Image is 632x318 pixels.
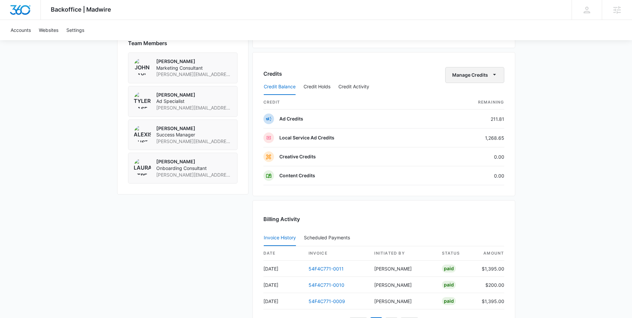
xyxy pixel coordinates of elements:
[73,39,112,43] div: Keywords by Traffic
[156,71,232,78] span: [PERSON_NAME][EMAIL_ADDRESS][PERSON_NAME][DOMAIN_NAME]
[263,215,504,223] h3: Billing Activity
[279,172,315,179] p: Content Credits
[263,246,303,261] th: date
[369,277,436,293] td: [PERSON_NAME]
[338,79,369,95] button: Credit Activity
[263,293,303,309] td: [DATE]
[51,6,111,13] span: Backoffice | Madwire
[369,246,436,261] th: Initiated By
[263,261,303,277] td: [DATE]
[156,98,232,105] span: Ad Specialist
[434,95,504,110] th: Remaining
[62,20,88,40] a: Settings
[17,17,73,23] div: Domain: [DOMAIN_NAME]
[156,165,232,172] span: Onboarding Consultant
[263,70,282,78] h3: Credits
[304,79,330,95] button: Credit Holds
[279,153,316,160] p: Creative Credits
[369,261,436,277] td: [PERSON_NAME]
[442,281,456,289] div: Paid
[369,293,436,309] td: [PERSON_NAME]
[303,246,369,261] th: invoice
[156,138,232,145] span: [PERSON_NAME][EMAIL_ADDRESS][DOMAIN_NAME]
[156,65,232,71] span: Marketing Consultant
[35,20,62,40] a: Websites
[156,131,232,138] span: Success Manager
[134,158,151,176] img: Laura Streeter
[134,125,151,142] img: Alexis Austere
[434,147,504,166] td: 0.00
[309,266,344,272] a: 54F4C771-0011
[437,246,476,261] th: status
[128,39,167,47] span: Team Members
[11,11,16,16] img: logo_orange.svg
[7,20,35,40] a: Accounts
[156,58,232,65] p: [PERSON_NAME]
[25,39,59,43] div: Domain Overview
[442,265,456,273] div: Paid
[263,95,434,110] th: credit
[434,128,504,147] td: 1,268.65
[156,158,232,165] p: [PERSON_NAME]
[445,67,504,83] button: Manage Credits
[264,79,296,95] button: Credit Balance
[304,235,353,240] div: Scheduled Payments
[66,39,71,44] img: tab_keywords_by_traffic_grey.svg
[476,277,504,293] td: $200.00
[156,125,232,132] p: [PERSON_NAME]
[134,92,151,109] img: Tyler Rasdon
[263,277,303,293] td: [DATE]
[156,105,232,111] span: [PERSON_NAME][EMAIL_ADDRESS][PERSON_NAME][DOMAIN_NAME]
[476,261,504,277] td: $1,395.00
[434,110,504,128] td: 211.81
[18,39,23,44] img: tab_domain_overview_orange.svg
[476,293,504,309] td: $1,395.00
[309,298,345,304] a: 54F4C771-0009
[434,166,504,185] td: 0.00
[279,134,334,141] p: Local Service Ad Credits
[264,230,296,246] button: Invoice History
[156,172,232,178] span: [PERSON_NAME][EMAIL_ADDRESS][PERSON_NAME][DOMAIN_NAME]
[476,246,504,261] th: amount
[309,282,344,288] a: 54F4C771-0010
[134,58,151,75] img: John Taylor
[442,297,456,305] div: Paid
[156,92,232,98] p: [PERSON_NAME]
[11,17,16,23] img: website_grey.svg
[19,11,33,16] div: v 4.0.25
[279,116,303,122] p: Ad Credits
